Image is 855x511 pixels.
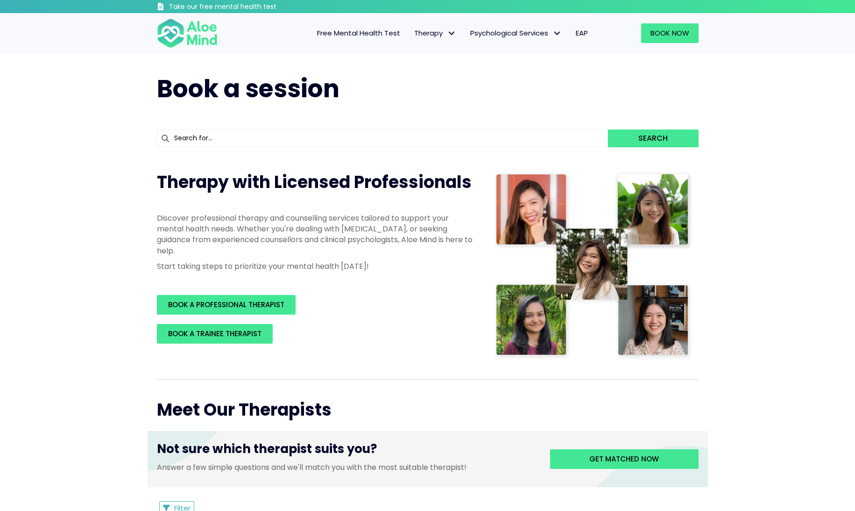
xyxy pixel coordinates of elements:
a: EAP [569,23,595,43]
span: Book Now [650,28,689,38]
a: Book Now [641,23,699,43]
button: Search [608,130,698,147]
a: TherapyTherapy: submenu [407,23,463,43]
span: Free Mental Health Test [317,28,400,38]
span: Psychological Services [470,28,562,38]
h3: Take our free mental health test [169,2,326,12]
p: Answer a few simple questions and we'll match you with the most suitable therapist! [157,462,536,473]
span: Get matched now [589,454,659,464]
input: Search for... [157,130,608,147]
a: Take our free mental health test [157,2,326,13]
span: EAP [576,28,588,38]
span: Meet Our Therapists [157,398,332,422]
span: Therapy [414,28,456,38]
a: BOOK A PROFESSIONAL THERAPIST [157,295,296,315]
a: Get matched now [550,449,699,469]
a: Psychological ServicesPsychological Services: submenu [463,23,569,43]
span: BOOK A TRAINEE THERAPIST [168,329,261,338]
nav: Menu [230,23,595,43]
a: BOOK A TRAINEE THERAPIST [157,324,273,344]
a: Free Mental Health Test [310,23,407,43]
span: Therapy with Licensed Professionals [157,170,472,194]
img: Aloe mind Logo [157,18,218,49]
p: Discover professional therapy and counselling services tailored to support your mental health nee... [157,213,474,256]
span: Book a session [157,72,339,106]
span: Psychological Services: submenu [551,27,564,40]
span: BOOK A PROFESSIONAL THERAPIST [168,300,284,309]
h3: Not sure which therapist suits you? [157,440,536,462]
span: Therapy: submenu [445,27,459,40]
p: Start taking steps to prioritize your mental health [DATE]! [157,261,474,272]
img: Therapist collage [493,171,693,360]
